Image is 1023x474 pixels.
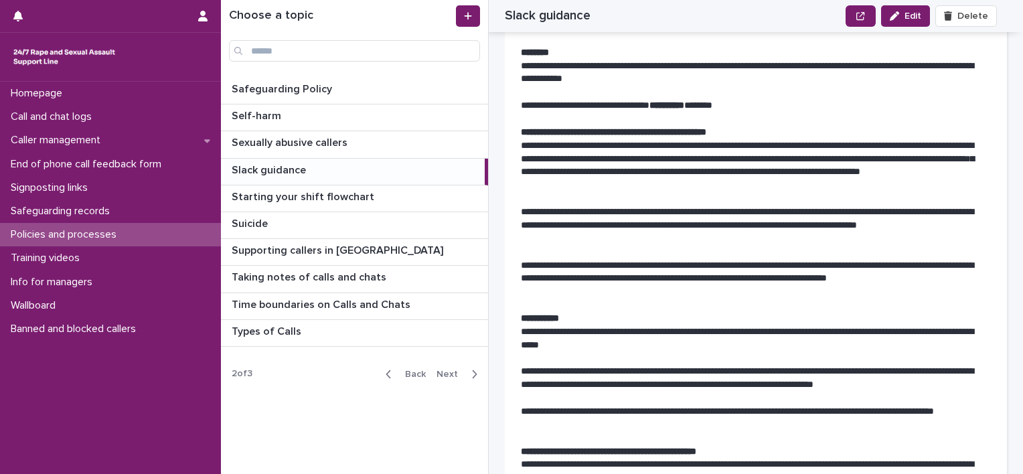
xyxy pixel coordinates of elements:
p: Signposting links [5,181,98,194]
p: Info for managers [5,276,103,289]
p: Call and chat logs [5,110,102,123]
p: Banned and blocked callers [5,323,147,335]
p: Safeguarding records [5,205,121,218]
img: rhQMoQhaT3yELyF149Cw [11,44,118,70]
p: Homepage [5,87,73,100]
p: End of phone call feedback form [5,158,172,171]
p: Training videos [5,252,90,264]
p: Caller management [5,134,111,147]
p: Slack guidance [232,161,309,177]
button: Edit [881,5,930,27]
a: Types of CallsTypes of Calls [221,320,488,347]
span: Delete [957,11,988,21]
p: Safeguarding Policy [232,80,335,96]
a: SuicideSuicide [221,212,488,239]
a: Time boundaries on Calls and ChatsTime boundaries on Calls and Chats [221,293,488,320]
span: Back [397,370,426,379]
a: Sexually abusive callersSexually abusive callers [221,131,488,158]
a: Taking notes of calls and chatsTaking notes of calls and chats [221,266,488,293]
p: Time boundaries on Calls and Chats [232,296,413,311]
a: Starting your shift flowchartStarting your shift flowchart [221,185,488,212]
button: Delete [935,5,997,27]
a: Supporting callers in [GEOGRAPHIC_DATA]Supporting callers in [GEOGRAPHIC_DATA] [221,239,488,266]
p: 2 of 3 [221,358,263,390]
p: Self-harm [232,107,284,123]
h1: Choose a topic [229,9,453,23]
input: Search [229,40,480,62]
span: Edit [904,11,921,21]
button: Next [431,368,488,380]
a: Safeguarding PolicySafeguarding Policy [221,78,488,104]
p: Policies and processes [5,228,127,241]
button: Back [375,368,431,380]
span: Next [437,370,466,379]
p: Starting your shift flowchart [232,188,377,204]
p: Sexually abusive callers [232,134,350,149]
a: Slack guidanceSlack guidance [221,159,488,185]
p: Suicide [232,215,270,230]
p: Supporting callers in [GEOGRAPHIC_DATA] [232,242,446,257]
h2: Slack guidance [505,8,591,23]
p: Taking notes of calls and chats [232,268,389,284]
p: Types of Calls [232,323,304,338]
p: Wallboard [5,299,66,312]
a: Self-harmSelf-harm [221,104,488,131]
